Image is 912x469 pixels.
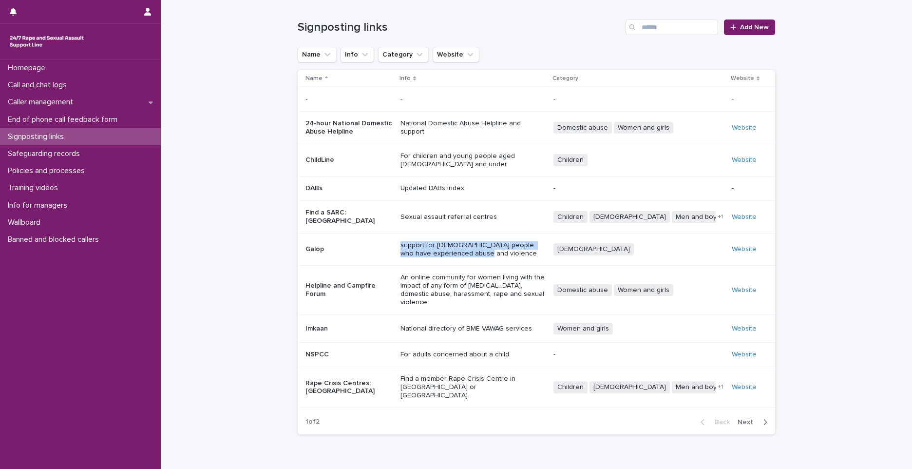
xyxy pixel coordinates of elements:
[298,144,775,176] tr: ChildLineFor children and young people aged [DEMOGRAPHIC_DATA] and underChildrenWebsite
[732,325,757,332] a: Website
[553,122,612,134] span: Domestic abuse
[305,379,393,396] p: Rape Crisis Centres: [GEOGRAPHIC_DATA]
[8,32,86,51] img: rhQMoQhaT3yELyF149Cw
[732,124,757,131] a: Website
[400,95,546,103] p: -
[298,87,775,112] tr: -----
[553,154,588,166] span: Children
[732,287,757,293] a: Website
[4,183,66,193] p: Training videos
[305,325,393,333] p: Imkaan
[614,122,673,134] span: Women and girls
[724,20,775,35] a: Add New
[731,73,754,84] p: Website
[4,235,107,244] p: Banned and blocked callers
[732,351,757,358] a: Website
[305,351,393,359] p: NSPCC
[305,245,393,254] p: Galop
[693,418,734,427] button: Back
[298,266,775,314] tr: Helpline and Campfire ForumAn online community for women living with the impact of any form of [M...
[298,314,775,343] tr: ImkaanNational directory of BME VAWAG servicesWomen and girlsWebsite
[738,419,759,426] span: Next
[341,47,374,62] button: Info
[400,375,546,399] p: Find a member Rape Crisis Centre in [GEOGRAPHIC_DATA] or [GEOGRAPHIC_DATA].
[718,214,723,220] span: + 1
[298,233,775,266] tr: Galopsupport for [DEMOGRAPHIC_DATA] people who have experienced abuse and violence[DEMOGRAPHIC_DA...
[732,156,757,163] a: Website
[552,73,578,84] p: Category
[378,47,429,62] button: Category
[305,209,393,225] p: Find a SARC: [GEOGRAPHIC_DATA]
[298,367,775,408] tr: Rape Crisis Centres: [GEOGRAPHIC_DATA]Find a member Rape Crisis Centre in [GEOGRAPHIC_DATA] or [G...
[400,274,546,306] p: An online community for women living with the impact of any form of [MEDICAL_DATA], domestic abus...
[400,119,546,136] p: National Domestic Abuse Helpline and support
[298,201,775,234] tr: Find a SARC: [GEOGRAPHIC_DATA]Sexual assault referral centresChildren[DEMOGRAPHIC_DATA]Men and bo...
[298,20,622,35] h1: Signposting links
[553,284,612,296] span: Domestic abuse
[4,201,75,210] p: Info for managers
[298,112,775,144] tr: 24-hour National Domestic Abuse HelplineNational Domestic Abuse Helpline and supportDomestic abus...
[4,149,88,158] p: Safeguarding records
[553,95,724,103] p: -
[718,384,723,390] span: + 1
[400,213,546,221] p: Sexual assault referral centres
[4,218,48,227] p: Wallboard
[553,211,588,223] span: Children
[4,63,53,73] p: Homepage
[4,166,93,176] p: Policies and processes
[400,184,546,193] p: Updated DABs index
[589,211,670,223] span: [DEMOGRAPHIC_DATA]
[672,381,724,393] span: Men and boys
[732,214,757,220] a: Website
[298,410,327,434] p: 1 of 2
[400,351,546,359] p: For adults concerned about a child.
[400,152,546,169] p: For children and young people aged [DEMOGRAPHIC_DATA] and under
[4,98,81,107] p: Caller management
[305,282,393,298] p: Helpline and Campfire Forum
[709,419,730,426] span: Back
[305,73,323,84] p: Name
[400,325,546,333] p: National directory of BME VAWAG services
[553,243,634,255] span: [DEMOGRAPHIC_DATA]
[298,343,775,367] tr: NSPCCFor adults concerned about a child.-Website
[732,182,736,193] p: -
[626,20,718,35] input: Search
[399,73,411,84] p: Info
[298,176,775,201] tr: DABsUpdated DABs index---
[298,47,337,62] button: Name
[553,184,724,193] p: -
[4,115,125,124] p: End of phone call feedback form
[732,93,736,103] p: -
[4,132,72,141] p: Signposting links
[732,246,757,253] a: Website
[732,384,757,391] a: Website
[305,156,393,164] p: ChildLine
[553,323,613,335] span: Women and girls
[305,119,393,136] p: 24-hour National Domestic Abuse Helpline
[589,381,670,393] span: [DEMOGRAPHIC_DATA]
[672,211,724,223] span: Men and boys
[553,351,724,359] p: -
[553,381,588,393] span: Children
[740,24,769,31] span: Add New
[614,284,673,296] span: Women and girls
[305,184,393,193] p: DABs
[734,418,775,427] button: Next
[305,95,393,103] p: -
[4,80,75,90] p: Call and chat logs
[433,47,479,62] button: Website
[400,241,546,258] p: support for [DEMOGRAPHIC_DATA] people who have experienced abuse and violence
